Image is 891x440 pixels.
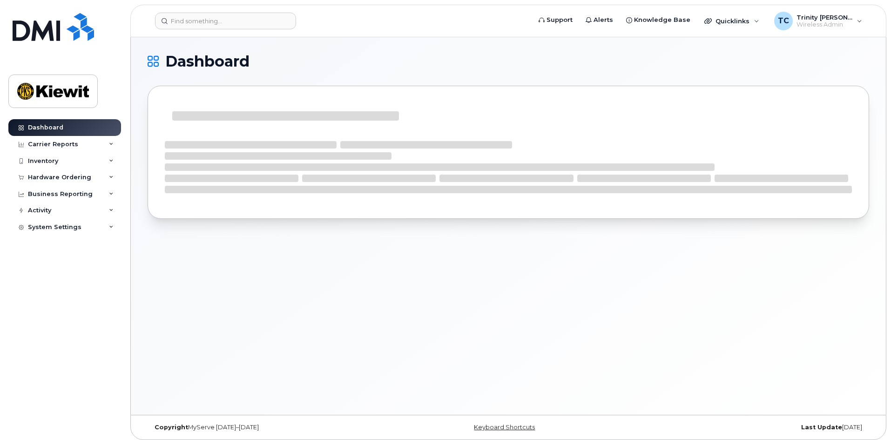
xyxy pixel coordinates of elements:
[474,424,535,431] a: Keyboard Shortcuts
[155,424,188,431] strong: Copyright
[165,54,250,68] span: Dashboard
[801,424,842,431] strong: Last Update
[628,424,869,431] div: [DATE]
[148,424,388,431] div: MyServe [DATE]–[DATE]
